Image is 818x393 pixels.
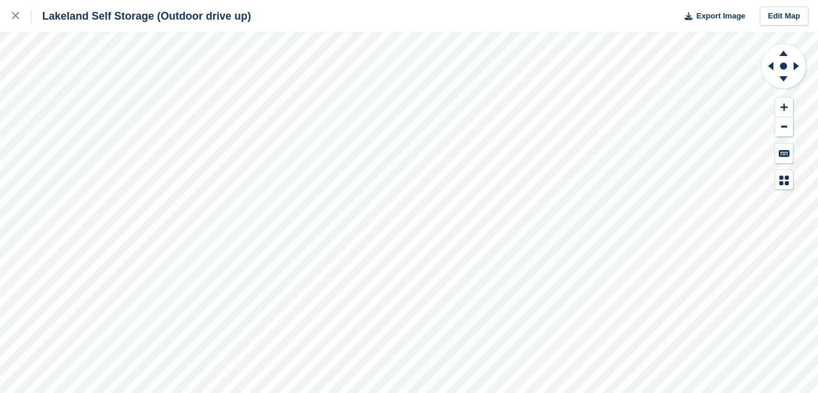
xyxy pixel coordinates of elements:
a: Edit Map [760,7,808,26]
button: Map Legend [775,170,793,190]
button: Export Image [678,7,745,26]
button: Zoom Out [775,117,793,137]
button: Zoom In [775,98,793,117]
span: Export Image [696,10,745,22]
button: Keyboard Shortcuts [775,144,793,163]
div: Lakeland Self Storage (Outdoor drive up) [32,9,251,23]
